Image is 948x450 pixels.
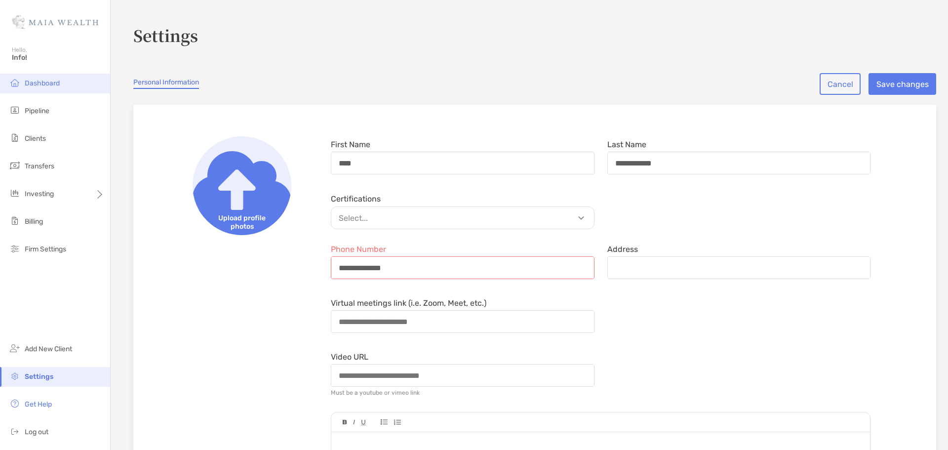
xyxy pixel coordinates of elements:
img: Editor control icon [381,419,388,425]
img: pipeline icon [9,104,21,116]
label: First Name [331,140,370,149]
span: Billing [25,217,43,226]
img: clients icon [9,132,21,144]
img: settings icon [9,370,21,382]
span: Get Help [25,400,52,409]
img: transfers icon [9,160,21,171]
span: Transfers [25,162,54,170]
img: Editor control icon [361,420,366,425]
span: Firm Settings [25,245,66,253]
img: dashboard icon [9,77,21,88]
div: Certifications [331,194,594,204]
img: firm-settings icon [9,243,21,254]
div: Must be a youtube or vimeo link [331,389,420,396]
a: Personal Information [133,78,199,89]
h3: Settings [133,24,936,46]
span: Info! [12,53,104,62]
span: Add New Client [25,345,72,353]
label: Virtual meetings link (i.e. Zoom, Meet, etc.) [331,299,486,307]
img: Editor control icon [353,420,355,425]
span: Dashboard [25,79,60,87]
img: logout icon [9,425,21,437]
label: Video URL [331,353,368,361]
img: Zoe Logo [12,4,98,40]
button: Cancel [820,73,861,95]
span: Clients [25,134,46,143]
label: Phone Number [331,245,386,253]
img: add_new_client icon [9,342,21,354]
button: Save changes [869,73,936,95]
span: Investing [25,190,54,198]
span: Settings [25,372,53,381]
img: billing icon [9,215,21,227]
img: get-help icon [9,398,21,409]
span: Log out [25,428,48,436]
span: Pipeline [25,107,49,115]
img: Editor control icon [343,420,347,425]
img: Editor control icon [394,419,401,425]
span: Upload profile photos [193,210,291,235]
img: Upload profile [193,136,291,235]
label: Last Name [607,140,646,149]
label: Address [607,245,638,253]
p: Select... [334,212,596,224]
img: investing icon [9,187,21,199]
